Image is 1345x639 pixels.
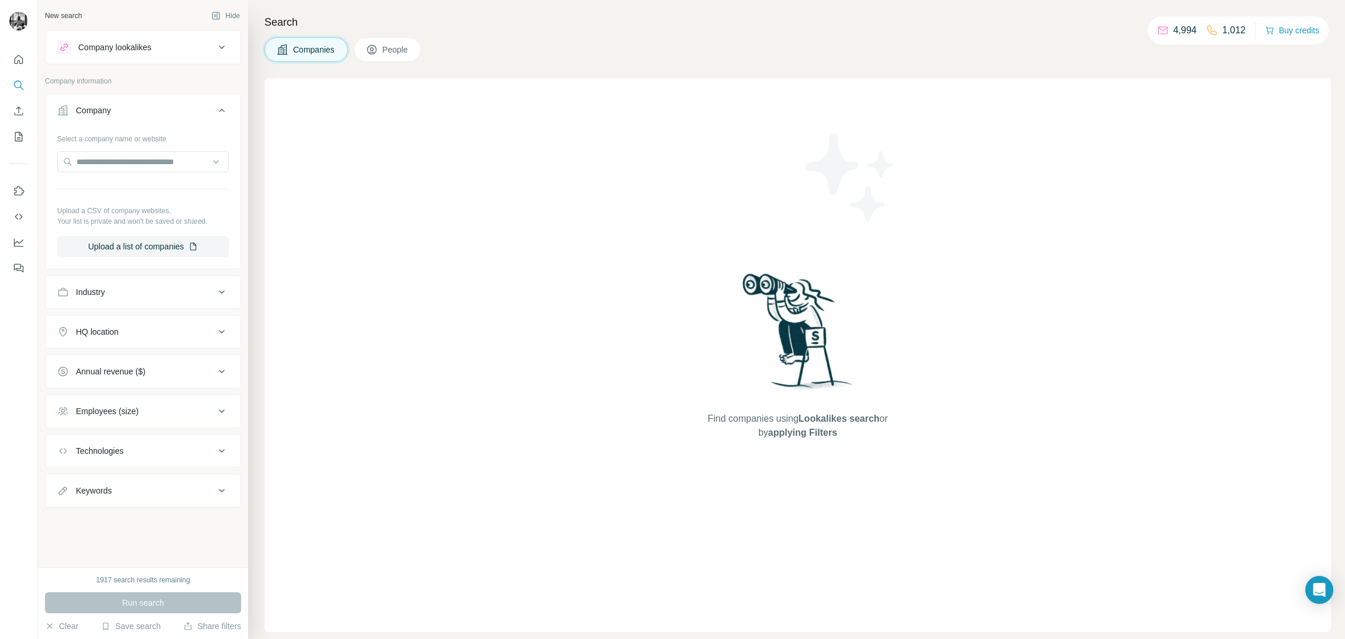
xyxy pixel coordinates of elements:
[76,366,145,377] div: Annual revenue ($)
[101,620,161,632] button: Save search
[46,318,241,346] button: HQ location
[76,445,124,457] div: Technologies
[76,405,138,417] div: Employees (size)
[9,180,28,202] button: Use Surfe on LinkedIn
[78,41,151,53] div: Company lookalikes
[183,620,241,632] button: Share filters
[1265,22,1319,39] button: Buy credits
[9,49,28,70] button: Quick start
[382,44,409,55] span: People
[57,129,229,144] div: Select a company name or website
[45,11,82,21] div: New search
[76,326,119,338] div: HQ location
[798,125,903,230] img: Surfe Illustration - Stars
[799,414,880,423] span: Lookalikes search
[57,216,229,227] p: Your list is private and won't be saved or shared.
[46,437,241,465] button: Technologies
[76,485,111,496] div: Keywords
[203,7,248,25] button: Hide
[1305,576,1333,604] div: Open Intercom Messenger
[9,206,28,227] button: Use Surfe API
[9,126,28,147] button: My lists
[46,397,241,425] button: Employees (size)
[9,75,28,96] button: Search
[9,232,28,253] button: Dashboard
[46,477,241,505] button: Keywords
[1222,23,1246,37] p: 1,012
[45,620,78,632] button: Clear
[76,105,111,116] div: Company
[76,286,105,298] div: Industry
[46,278,241,306] button: Industry
[264,14,1331,30] h4: Search
[96,575,190,585] div: 1917 search results remaining
[9,258,28,279] button: Feedback
[46,33,241,61] button: Company lookalikes
[46,357,241,386] button: Annual revenue ($)
[737,270,859,401] img: Surfe Illustration - Woman searching with binoculars
[46,96,241,129] button: Company
[704,412,891,440] span: Find companies using or by
[57,206,229,216] p: Upload a CSV of company websites.
[768,428,837,437] span: applying Filters
[293,44,336,55] span: Companies
[1173,23,1197,37] p: 4,994
[9,100,28,121] button: Enrich CSV
[57,236,229,257] button: Upload a list of companies
[45,76,241,86] p: Company information
[9,12,28,30] img: Avatar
